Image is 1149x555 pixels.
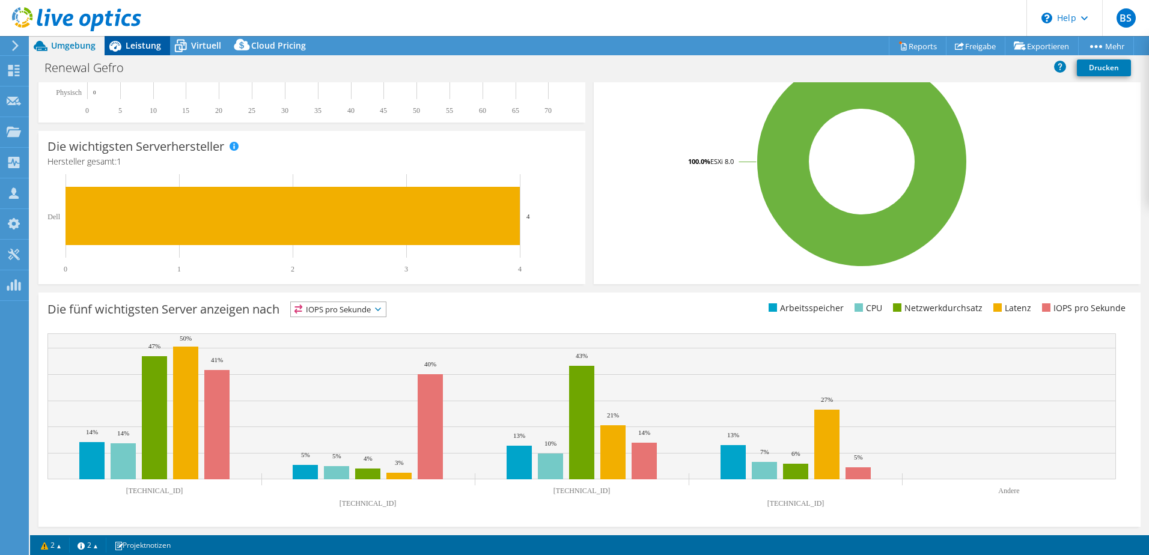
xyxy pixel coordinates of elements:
[553,487,611,495] text: [TECHNICAL_ID]
[117,429,129,437] text: 14%
[126,40,161,51] span: Leistung
[413,106,420,115] text: 50
[544,440,556,447] text: 10%
[291,302,386,317] span: IOPS pro Sekunde
[791,450,800,457] text: 6%
[479,106,486,115] text: 60
[332,452,341,459] text: 5%
[1005,37,1079,55] a: Exportieren
[177,265,181,273] text: 1
[211,356,223,363] text: 41%
[404,265,408,273] text: 3
[180,335,192,342] text: 50%
[544,106,552,115] text: 70
[248,106,255,115] text: 25
[760,448,769,455] text: 7%
[301,451,310,458] text: 5%
[69,538,106,553] a: 2
[1039,302,1126,315] li: IOPS pro Sekunde
[215,106,222,115] text: 20
[990,302,1031,315] li: Latenz
[526,213,530,220] text: 4
[106,538,179,553] a: Projektnotizen
[118,106,122,115] text: 5
[1078,37,1134,55] a: Mehr
[347,106,355,115] text: 40
[946,37,1005,55] a: Freigabe
[1077,59,1131,76] a: Drucken
[126,487,183,495] text: [TECHNICAL_ID]
[314,106,322,115] text: 35
[1117,8,1136,28] span: BS
[576,352,588,359] text: 43%
[182,106,189,115] text: 15
[148,342,160,350] text: 47%
[191,40,221,51] span: Virtuell
[767,499,824,508] text: [TECHNICAL_ID]
[93,89,96,96] text: 0
[518,265,522,273] text: 4
[395,459,404,466] text: 3%
[727,431,739,438] text: 13%
[638,429,650,436] text: 14%
[64,265,67,273] text: 0
[766,302,844,315] li: Arbeitsspeicher
[251,40,306,51] span: Cloud Pricing
[998,487,1019,495] text: Andere
[117,156,121,167] span: 1
[889,37,946,55] a: Reports
[47,213,60,221] text: Dell
[281,106,288,115] text: 30
[607,411,619,419] text: 21%
[47,155,576,168] h4: Hersteller gesamt:
[688,157,710,166] tspan: 100.0%
[890,302,983,315] li: Netzwerkdurchsatz
[39,61,142,74] h1: Renewal Gefro
[47,140,224,153] h3: Die wichtigsten Serverhersteller
[1041,13,1052,23] svg: \n
[340,499,397,508] text: [TECHNICAL_ID]
[364,455,373,462] text: 4%
[32,538,70,553] a: 2
[446,106,453,115] text: 55
[380,106,387,115] text: 45
[291,265,294,273] text: 2
[85,106,89,115] text: 0
[51,40,96,51] span: Umgebung
[852,302,882,315] li: CPU
[854,453,863,461] text: 5%
[150,106,157,115] text: 10
[424,360,436,368] text: 40%
[710,157,734,166] tspan: ESXi 8.0
[512,106,519,115] text: 65
[56,88,82,97] text: Physisch
[513,432,525,439] text: 13%
[86,428,98,435] text: 14%
[821,396,833,403] text: 27%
